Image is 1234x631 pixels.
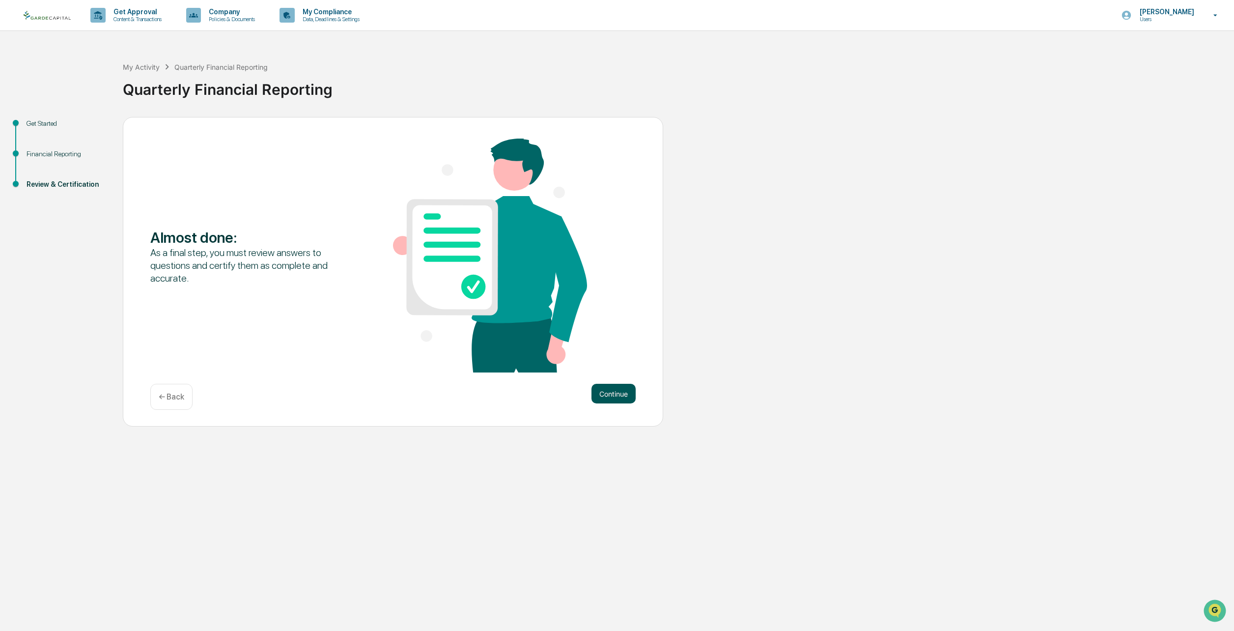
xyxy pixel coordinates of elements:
button: Start new chat [167,78,179,89]
img: 1746055101610-c473b297-6a78-478c-a979-82029cc54cd1 [10,75,28,92]
p: Data, Deadlines & Settings [295,16,365,23]
div: Get Started [27,118,107,129]
div: 🖐️ [10,124,18,132]
div: 🗄️ [71,124,79,132]
iframe: Open customer support [1203,599,1229,625]
span: Pylon [98,166,119,173]
div: 🔎 [10,143,18,151]
div: As a final step, you must review answers to questions and certify them as complete and accurate. [150,246,344,285]
div: We're available if you need us! [33,85,124,92]
img: logo [24,11,71,20]
div: My Activity [123,63,160,71]
div: Financial Reporting [27,149,107,159]
button: Continue [591,384,636,403]
a: 🖐️Preclearance [6,119,67,137]
p: Policies & Documents [201,16,260,23]
div: Review & Certification [27,179,107,190]
div: Quarterly Financial Reporting [123,73,1229,98]
div: Almost done : [150,229,344,246]
img: Almost done [393,139,587,373]
div: Quarterly Financial Reporting [174,63,268,71]
span: Data Lookup [20,142,62,152]
p: Company [201,8,260,16]
span: Attestations [81,123,122,133]
p: How can we help? [10,20,179,36]
p: My Compliance [295,8,365,16]
p: Users [1132,16,1199,23]
p: ← Back [159,392,184,402]
a: 🔎Data Lookup [6,138,66,156]
p: [PERSON_NAME] [1132,8,1199,16]
p: Content & Transactions [106,16,167,23]
span: Preclearance [20,123,63,133]
a: 🗄️Attestations [67,119,126,137]
div: Start new chat [33,75,161,85]
p: Get Approval [106,8,167,16]
a: Powered byPylon [69,166,119,173]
